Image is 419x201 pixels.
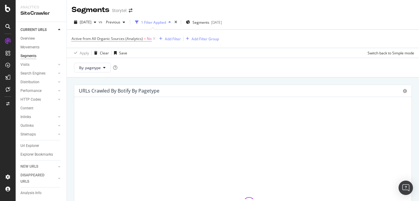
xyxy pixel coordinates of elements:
[20,172,56,185] a: DISAPPEARED URLS
[403,89,407,93] i: Options
[20,190,62,196] a: Analysis Info
[103,17,128,27] button: Previous
[20,35,35,42] div: Overview
[20,151,53,158] div: Explorer Bookmarks
[133,17,173,27] button: 1 Filter Applied
[20,114,56,120] a: Inlinks
[368,50,414,56] div: Switch back to Simple mode
[20,131,36,138] div: Sitemaps
[20,70,56,77] a: Search Engines
[20,172,51,185] div: DISAPPEARED URLS
[20,163,38,170] div: NEW URLS
[20,96,41,103] div: HTTP Codes
[20,96,56,103] a: HTTP Codes
[192,36,219,41] div: Add Filter Group
[20,44,62,50] a: Movements
[20,70,45,77] div: Search Engines
[20,143,62,149] a: Url Explorer
[20,27,56,33] a: CURRENT URLS
[20,53,62,59] a: Segments
[20,5,62,10] div: Analytics
[20,35,62,42] a: Overview
[99,19,103,24] span: vs
[183,17,224,27] button: Segments[DATE]
[129,8,132,13] div: arrow-right-arrow-left
[100,50,109,56] div: Clear
[183,35,219,42] button: Add Filter Group
[144,36,146,41] span: =
[119,50,127,56] div: Save
[20,62,29,68] div: Visits
[20,79,56,85] a: Distribution
[79,87,159,95] h4: URLs Crawled By Botify By pagetype
[20,123,34,129] div: Outlinks
[20,27,47,33] div: CURRENT URLS
[92,48,109,58] button: Clear
[399,181,413,195] div: Open Intercom Messenger
[20,10,62,17] div: SiteCrawler
[20,131,56,138] a: Sitemaps
[141,20,166,25] div: 1 Filter Applied
[72,36,143,41] span: Active from All Organic Sources (Analytics)
[72,5,109,15] div: Segments
[20,143,39,149] div: Url Explorer
[20,163,56,170] a: NEW URLS
[20,79,39,85] div: Distribution
[103,20,120,25] span: Previous
[80,50,89,56] div: Apply
[365,48,414,58] button: Switch back to Simple mode
[79,65,101,70] span: By: pagetype
[74,63,111,72] button: By: pagetype
[20,105,62,111] a: Content
[20,114,31,120] div: Inlinks
[20,62,56,68] a: Visits
[72,17,99,27] button: [DATE]
[157,35,181,42] button: Add Filter
[112,48,127,58] button: Save
[211,20,222,25] div: [DATE]
[80,20,91,25] span: 2025 Sep. 11th
[20,123,56,129] a: Outlinks
[173,19,178,25] div: times
[147,35,152,43] span: No
[20,53,36,59] div: Segments
[20,88,42,94] div: Performance
[72,48,89,58] button: Apply
[20,88,56,94] a: Performance
[20,44,39,50] div: Movements
[20,151,62,158] a: Explorer Bookmarks
[20,190,42,196] div: Analysis Info
[20,105,33,111] div: Content
[112,8,126,14] div: Storytel
[193,20,209,25] span: Segments
[165,36,181,41] div: Add Filter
